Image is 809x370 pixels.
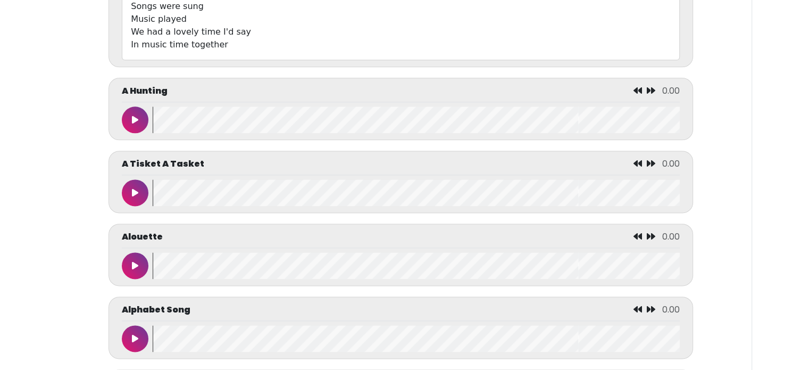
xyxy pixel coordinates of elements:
span: 0.00 [662,158,680,170]
span: 0.00 [662,303,680,316]
p: A Hunting [122,85,168,97]
p: Alouette [122,231,163,243]
p: Alphabet Song [122,303,190,316]
span: 0.00 [662,231,680,243]
span: 0.00 [662,85,680,97]
p: A Tisket A Tasket [122,158,204,170]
